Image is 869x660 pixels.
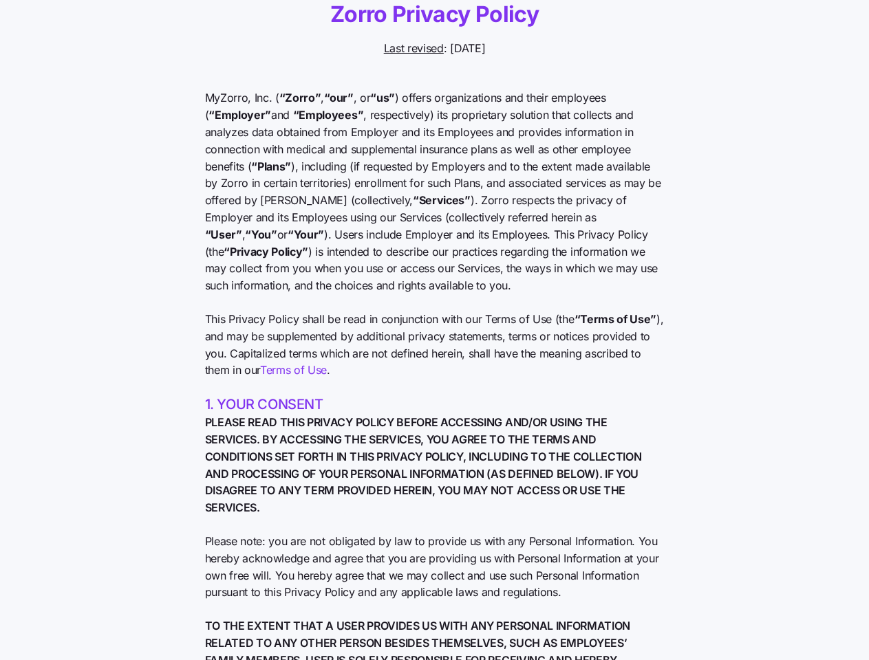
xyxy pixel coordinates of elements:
[245,228,277,241] b: “You”
[260,363,327,377] a: Terms of Use
[324,91,353,104] b: “our”
[205,533,665,601] span: Please note: you are not obligated by law to provide us with any Personal Information. You hereby...
[205,89,665,294] span: MyZorro, Inc. ( , , or ) offers organizations and their employees ( and , respectively) its propr...
[205,395,665,414] h2: 1. YOUR CONSENT
[224,245,308,258] b: “Privacy Policy”
[575,312,657,326] b: “Terms of Use”
[288,228,324,241] b: “Your”
[370,91,395,104] b: “us”
[293,108,363,122] b: “Employees”
[413,193,471,207] b: “Services”
[279,91,321,104] b: “Zorro”
[205,228,242,241] b: “User”
[208,108,271,122] b: “Employer”
[205,414,665,516] span: PLEASE READ THIS PRIVACY POLICY BEFORE ACCESSING AND/OR USING THE SERVICES. BY ACCESSING THE SERV...
[384,41,444,55] u: Last revised
[251,159,291,173] b: “Plans”
[384,40,486,57] span: : [DATE]
[205,311,665,379] span: This Privacy Policy shall be read in conjunction with our Terms of Use (the ), and may be supplem...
